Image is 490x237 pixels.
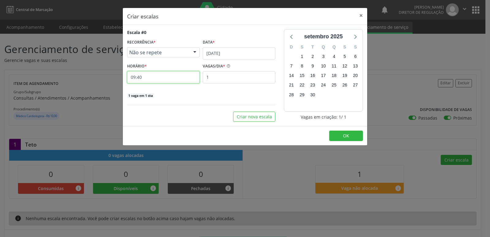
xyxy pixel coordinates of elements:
[297,42,307,52] div: S
[319,62,328,71] span: quarta-feira, 10 de setembro de 2025
[287,71,296,80] span: domingo, 14 de setembro de 2025
[127,29,146,36] div: Escala #0
[302,32,345,41] div: setembro 2025
[308,90,317,99] span: terça-feira, 30 de setembro de 2025
[298,52,306,61] span: segunda-feira, 1 de setembro de 2025
[319,52,328,61] span: quarta-feira, 3 de setembro de 2025
[341,62,349,71] span: sexta-feira, 12 de setembro de 2025
[341,81,349,90] span: sexta-feira, 26 de setembro de 2025
[308,71,317,80] span: terça-feira, 16 de setembro de 2025
[351,52,360,61] span: sábado, 6 de setembro de 2025
[129,49,187,55] span: Não se repete
[287,90,296,99] span: domingo, 28 de setembro de 2025
[287,62,296,71] span: domingo, 7 de setembro de 2025
[287,81,296,90] span: domingo, 21 de setembro de 2025
[341,52,349,61] span: sexta-feira, 5 de setembro de 2025
[330,62,338,71] span: quinta-feira, 11 de setembro de 2025
[319,71,328,80] span: quarta-feira, 17 de setembro de 2025
[127,12,158,20] h5: Criar escalas
[127,38,156,47] label: RECORRÊNCIA
[339,42,350,52] div: S
[298,71,306,80] span: segunda-feira, 15 de setembro de 2025
[330,81,338,90] span: quinta-feira, 25 de setembro de 2025
[341,114,346,120] span: / 1
[225,62,231,68] ion-icon: help circle outline
[298,81,306,90] span: segunda-feira, 22 de setembro de 2025
[308,52,317,61] span: terça-feira, 2 de setembro de 2025
[355,8,367,23] button: Close
[351,71,360,80] span: sábado, 20 de setembro de 2025
[286,42,297,52] div: D
[298,90,306,99] span: segunda-feira, 29 de setembro de 2025
[308,62,317,71] span: terça-feira, 9 de setembro de 2025
[203,62,225,71] label: VAGAS/DIA
[307,42,318,52] div: T
[203,47,275,59] input: Selecione uma data
[319,81,328,90] span: quarta-feira, 24 de setembro de 2025
[284,114,363,120] div: Vagas em criação: 1
[351,62,360,71] span: sábado, 13 de setembro de 2025
[127,62,147,71] label: HORÁRIO
[351,81,360,90] span: sábado, 27 de setembro de 2025
[329,131,363,141] button: OK
[343,133,349,139] span: OK
[318,42,329,52] div: Q
[233,112,275,122] button: Criar nova escala
[330,71,338,80] span: quinta-feira, 18 de setembro de 2025
[350,42,361,52] div: S
[329,42,339,52] div: Q
[298,62,306,71] span: segunda-feira, 8 de setembro de 2025
[341,71,349,80] span: sexta-feira, 19 de setembro de 2025
[127,71,200,83] input: 00:00
[308,81,317,90] span: terça-feira, 23 de setembro de 2025
[203,38,215,47] label: Data
[330,52,338,61] span: quinta-feira, 4 de setembro de 2025
[127,93,154,98] span: 1 vaga em 1 dia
